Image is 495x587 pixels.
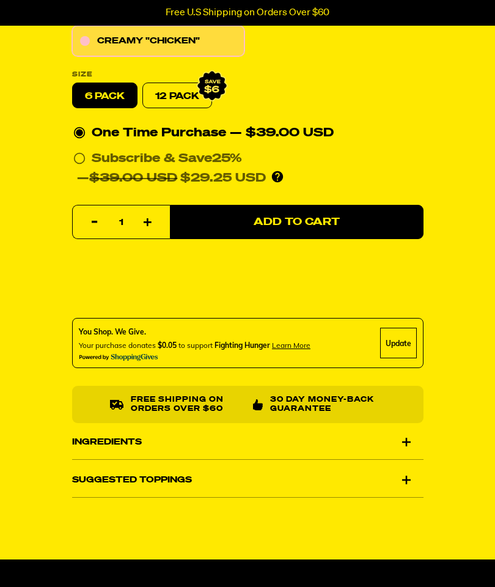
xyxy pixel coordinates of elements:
iframe: Marketing Popup [6,530,132,581]
div: — $39.00 USD [230,124,334,143]
button: Add to Cart [170,205,424,240]
div: You Shop. We Give. [79,327,310,338]
div: Suggested Toppings [72,463,424,497]
input: quantity [80,206,163,240]
span: to support [178,341,213,350]
p: 30 Day Money-Back Guarantee [269,396,385,414]
a: Creamy "Chicken" [72,26,244,57]
span: 25% [212,153,242,165]
span: $0.05 [158,341,177,350]
span: Your purchase donates [79,341,156,350]
a: 12 Pack [142,83,212,109]
span: Add to Cart [254,217,340,227]
div: One Time Purchase [73,124,422,143]
span: Learn more about donating [272,341,310,350]
img: Powered By ShoppingGives [79,354,158,362]
div: Subscribe & Save [92,149,242,169]
label: 6 pack [72,83,137,109]
p: Free U.S Shipping on Orders Over $60 [166,7,329,18]
span: Fighting Hunger [215,341,270,350]
p: Free shipping on orders over $60 [131,396,243,414]
div: Update Cause Button [380,328,417,359]
div: — $29.25 USD [77,169,266,188]
div: Ingredients [72,425,424,459]
label: Size [72,72,424,78]
del: $39.00 USD [89,172,177,185]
